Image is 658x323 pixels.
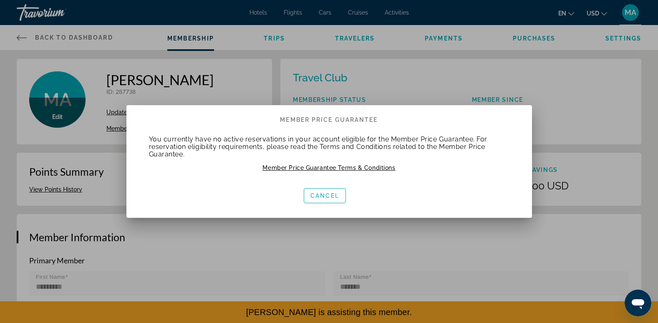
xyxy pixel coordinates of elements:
[262,164,395,171] a: Member Price Guarantee Terms & Conditions
[625,290,651,316] iframe: Button to launch messaging window
[149,136,509,158] p: You currently have no active reservations in your account eligible for the Member Price Guarantee...
[310,192,339,199] span: Cancel
[139,105,519,127] h2: Member Price Guarantee
[304,188,346,203] button: Cancel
